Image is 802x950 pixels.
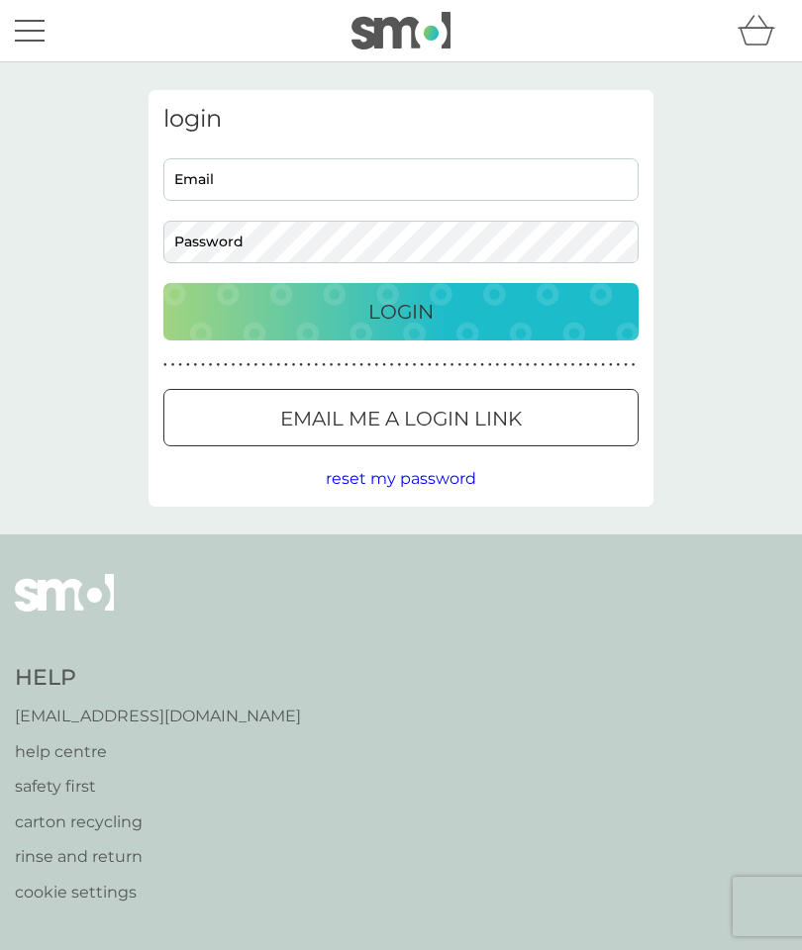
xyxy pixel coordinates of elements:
p: ● [367,360,371,370]
a: cookie settings [15,880,301,905]
p: Login [368,296,434,328]
p: ● [609,360,613,370]
p: ● [375,360,379,370]
p: ● [518,360,522,370]
span: reset my password [326,469,476,488]
p: ● [315,360,319,370]
a: rinse and return [15,844,301,870]
div: basket [738,11,787,50]
p: ● [232,360,236,370]
p: ● [201,360,205,370]
p: ● [216,360,220,370]
p: ● [457,360,461,370]
p: ● [352,360,356,370]
p: ● [503,360,507,370]
p: ● [397,360,401,370]
p: ● [526,360,530,370]
p: ● [563,360,567,370]
p: ● [186,360,190,370]
p: ● [224,360,228,370]
img: smol [351,12,451,49]
p: ● [247,360,251,370]
p: ● [451,360,454,370]
p: ● [284,360,288,370]
p: ● [330,360,334,370]
p: ● [163,360,167,370]
p: ● [549,360,552,370]
p: ● [337,360,341,370]
p: ● [359,360,363,370]
p: ● [473,360,477,370]
p: ● [413,360,417,370]
a: help centre [15,739,301,765]
p: ● [511,360,515,370]
p: ● [269,360,273,370]
p: ● [322,360,326,370]
p: ● [496,360,500,370]
p: ● [586,360,590,370]
p: ● [571,360,575,370]
p: ● [178,360,182,370]
p: ● [299,360,303,370]
p: ● [465,360,469,370]
p: ● [436,360,440,370]
p: ● [276,360,280,370]
p: ● [239,360,243,370]
p: ● [194,360,198,370]
p: ● [209,360,213,370]
button: reset my password [326,466,476,492]
p: Email me a login link [280,403,522,434]
a: safety first [15,774,301,800]
p: ● [617,360,621,370]
p: ● [390,360,394,370]
button: Email me a login link [163,389,639,446]
button: Login [163,283,639,340]
p: ● [578,360,582,370]
p: ● [601,360,605,370]
p: ● [541,360,545,370]
p: ● [428,360,432,370]
p: ● [254,360,258,370]
img: smol [15,574,114,641]
p: ● [292,360,296,370]
p: ● [345,360,349,370]
p: ● [556,360,560,370]
button: menu [15,12,45,49]
p: ● [594,360,598,370]
p: ● [261,360,265,370]
h4: Help [15,663,301,694]
p: ● [534,360,538,370]
p: ● [443,360,447,370]
p: ● [382,360,386,370]
p: ● [480,360,484,370]
a: [EMAIL_ADDRESS][DOMAIN_NAME] [15,704,301,729]
p: ● [624,360,628,370]
p: ● [405,360,409,370]
h3: login [163,105,639,134]
p: ● [307,360,311,370]
p: ● [420,360,424,370]
p: ● [632,360,636,370]
p: ● [488,360,492,370]
p: ● [171,360,175,370]
a: carton recycling [15,809,301,835]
